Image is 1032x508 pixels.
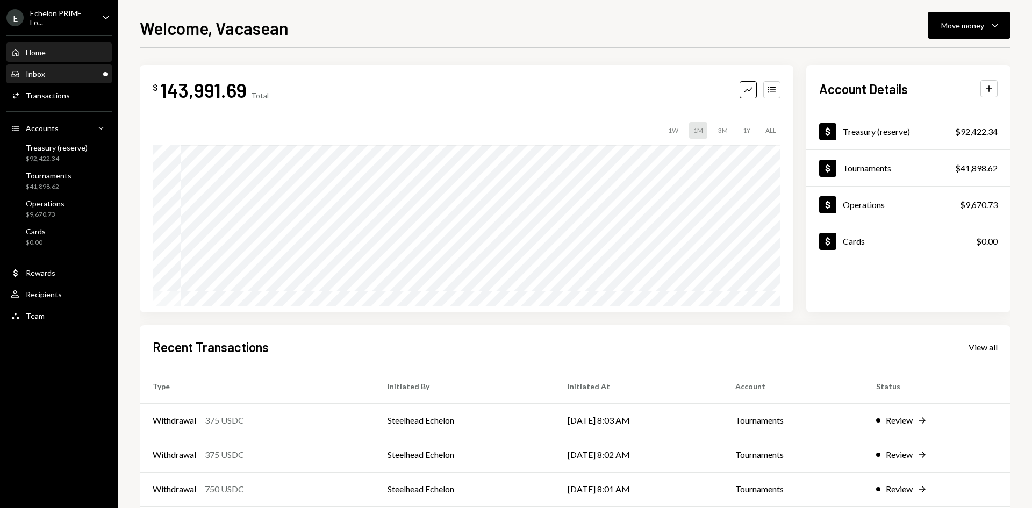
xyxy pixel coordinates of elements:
[886,483,913,496] div: Review
[26,210,64,219] div: $9,670.73
[6,64,112,83] a: Inbox
[160,78,247,102] div: 143,991.69
[26,48,46,57] div: Home
[555,369,722,403] th: Initiated At
[375,472,555,506] td: Steelhead Echelon
[843,236,865,246] div: Cards
[26,268,55,277] div: Rewards
[30,9,94,27] div: Echelon PRIME Fo...
[955,125,998,138] div: $92,422.34
[251,91,269,100] div: Total
[26,199,64,208] div: Operations
[6,224,112,249] a: Cards$0.00
[6,118,112,138] a: Accounts
[6,140,112,166] a: Treasury (reserve)$92,422.34
[689,122,707,139] div: 1M
[375,403,555,438] td: Steelhead Echelon
[6,284,112,304] a: Recipients
[26,227,46,236] div: Cards
[153,483,196,496] div: Withdrawal
[205,448,244,461] div: 375 USDC
[886,414,913,427] div: Review
[843,199,885,210] div: Operations
[26,124,59,133] div: Accounts
[375,369,555,403] th: Initiated By
[140,17,289,39] h1: Welcome, Vacasean
[941,20,984,31] div: Move money
[153,414,196,427] div: Withdrawal
[955,162,998,175] div: $41,898.62
[555,438,722,472] td: [DATE] 8:02 AM
[555,472,722,506] td: [DATE] 8:01 AM
[26,311,45,320] div: Team
[928,12,1010,39] button: Move money
[26,171,71,180] div: Tournaments
[6,306,112,325] a: Team
[153,448,196,461] div: Withdrawal
[153,82,158,93] div: $
[6,85,112,105] a: Transactions
[6,9,24,26] div: E
[969,341,998,353] a: View all
[886,448,913,461] div: Review
[806,113,1010,149] a: Treasury (reserve)$92,422.34
[976,235,998,248] div: $0.00
[819,80,908,98] h2: Account Details
[26,91,70,100] div: Transactions
[863,369,1010,403] th: Status
[6,196,112,221] a: Operations$9,670.73
[714,122,732,139] div: 3M
[26,154,88,163] div: $92,422.34
[6,263,112,282] a: Rewards
[761,122,780,139] div: ALL
[843,126,910,137] div: Treasury (reserve)
[26,290,62,299] div: Recipients
[26,238,46,247] div: $0.00
[153,338,269,356] h2: Recent Transactions
[843,163,891,173] div: Tournaments
[26,143,88,152] div: Treasury (reserve)
[722,369,863,403] th: Account
[969,342,998,353] div: View all
[722,403,863,438] td: Tournaments
[960,198,998,211] div: $9,670.73
[6,42,112,62] a: Home
[722,472,863,506] td: Tournaments
[806,223,1010,259] a: Cards$0.00
[664,122,683,139] div: 1W
[26,182,71,191] div: $41,898.62
[205,483,244,496] div: 750 USDC
[739,122,755,139] div: 1Y
[722,438,863,472] td: Tournaments
[806,187,1010,223] a: Operations$9,670.73
[555,403,722,438] td: [DATE] 8:03 AM
[26,69,45,78] div: Inbox
[806,150,1010,186] a: Tournaments$41,898.62
[205,414,244,427] div: 375 USDC
[375,438,555,472] td: Steelhead Echelon
[6,168,112,194] a: Tournaments$41,898.62
[140,369,375,403] th: Type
